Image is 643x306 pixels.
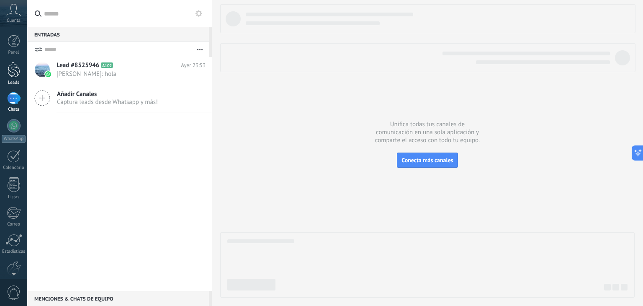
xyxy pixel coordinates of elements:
[101,62,113,68] span: A102
[27,291,209,306] div: Menciones & Chats de equipo
[57,61,99,70] span: Lead #8525946
[191,42,209,57] button: Más
[7,18,21,23] span: Cuenta
[2,222,26,227] div: Correo
[2,165,26,171] div: Calendario
[27,27,209,42] div: Entradas
[181,61,206,70] span: Ayer 23:53
[2,50,26,55] div: Panel
[397,153,458,168] button: Conecta más canales
[401,156,453,164] span: Conecta más canales
[57,90,158,98] span: Añadir Canales
[57,70,190,78] span: [PERSON_NAME]: hola
[2,194,26,200] div: Listas
[45,71,51,77] img: waba.svg
[2,135,26,143] div: WhatsApp
[2,249,26,254] div: Estadísticas
[57,98,158,106] span: Captura leads desde Whatsapp y más!
[2,80,26,86] div: Leads
[2,107,26,112] div: Chats
[27,57,212,84] a: Lead #8525946 A102 Ayer 23:53 [PERSON_NAME]: hola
